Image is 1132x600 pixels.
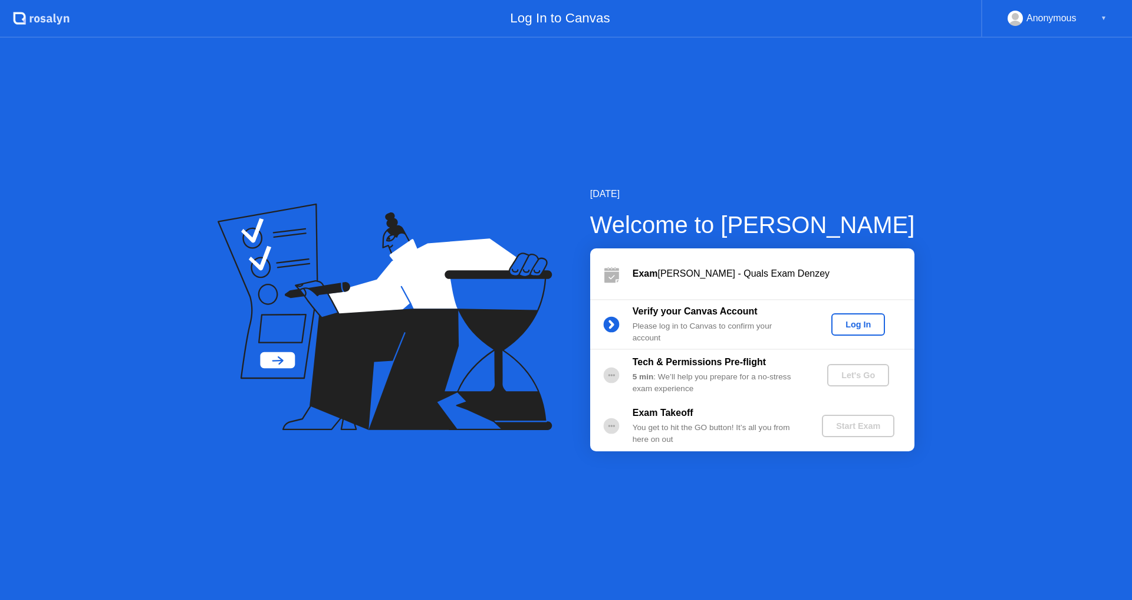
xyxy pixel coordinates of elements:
[836,320,880,329] div: Log In
[827,364,889,386] button: Let's Go
[1101,11,1107,26] div: ▼
[832,371,884,380] div: Let's Go
[633,357,766,367] b: Tech & Permissions Pre-flight
[827,421,890,431] div: Start Exam
[633,372,654,381] b: 5 min
[633,267,914,281] div: [PERSON_NAME] - Quals Exam Denzey
[831,313,885,336] button: Log In
[633,320,802,345] div: Please log in to Canvas to confirm your account
[633,371,802,395] div: : We’ll help you prepare for a no-stress exam experience
[633,408,693,418] b: Exam Takeoff
[590,187,915,201] div: [DATE]
[590,207,915,242] div: Welcome to [PERSON_NAME]
[633,268,658,278] b: Exam
[633,422,802,446] div: You get to hit the GO button! It’s all you from here on out
[633,306,758,316] b: Verify your Canvas Account
[822,415,894,437] button: Start Exam
[1026,11,1077,26] div: Anonymous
